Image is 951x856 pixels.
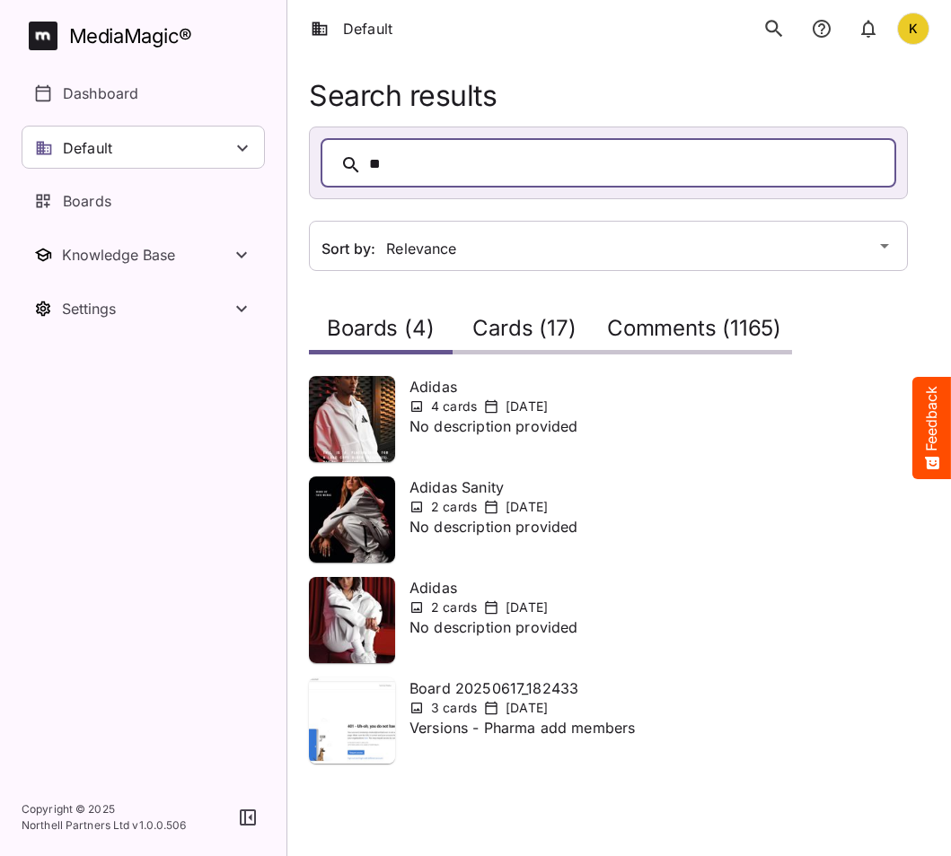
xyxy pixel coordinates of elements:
[309,476,395,563] img: thumbnail.jpg
[607,316,781,349] h2: Comments (1165)
[309,79,908,112] h1: Search results
[912,377,951,479] button: Feedback
[309,221,874,271] div: Relevance
[63,190,111,212] p: Boards
[409,415,577,459] p: No description provided
[755,10,793,48] button: search
[506,397,548,415] p: [DATE]
[409,717,635,760] p: Versions - Pharma add members
[321,240,386,258] p: Sort by:
[309,376,395,462] img: thumbnail.jpg
[62,300,231,318] div: Settings
[22,287,265,330] nav: Settings
[431,397,477,415] p: 4 cards
[409,476,577,498] p: Adidas Sanity
[309,677,395,764] img: thumbnail.jpg
[431,598,477,616] p: 2 cards
[63,137,112,159] p: Default
[22,287,265,330] button: Toggle Settings
[62,246,231,264] div: Knowledge Base
[22,233,265,276] button: Toggle Knowledge Base
[506,498,548,516] p: [DATE]
[309,577,395,663] img: thumbnail.jpg
[804,10,840,48] button: notifications
[409,677,635,699] p: Board 20250617_182433
[897,13,929,45] div: K
[850,10,886,48] button: notifications
[431,498,477,516] p: 2 cards
[431,699,477,717] p: 3 cards
[327,316,434,349] h2: Boards (4)
[409,577,577,598] p: Adidas
[22,72,265,115] a: Dashboard
[409,376,577,397] p: Adidas
[22,179,265,223] a: Boards
[409,516,577,559] p: No description provided
[506,598,548,616] p: [DATE]
[29,22,265,50] a: MediaMagic®
[506,699,548,717] p: [DATE]
[69,22,192,51] div: MediaMagic ®
[22,233,265,276] nav: Knowledge Base
[22,801,187,817] p: Copyright © 2025
[472,316,576,349] h2: Cards (17)
[63,83,138,104] p: Dashboard
[409,616,577,659] p: No description provided
[22,817,187,834] p: Northell Partners Ltd v 1.0.0.506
